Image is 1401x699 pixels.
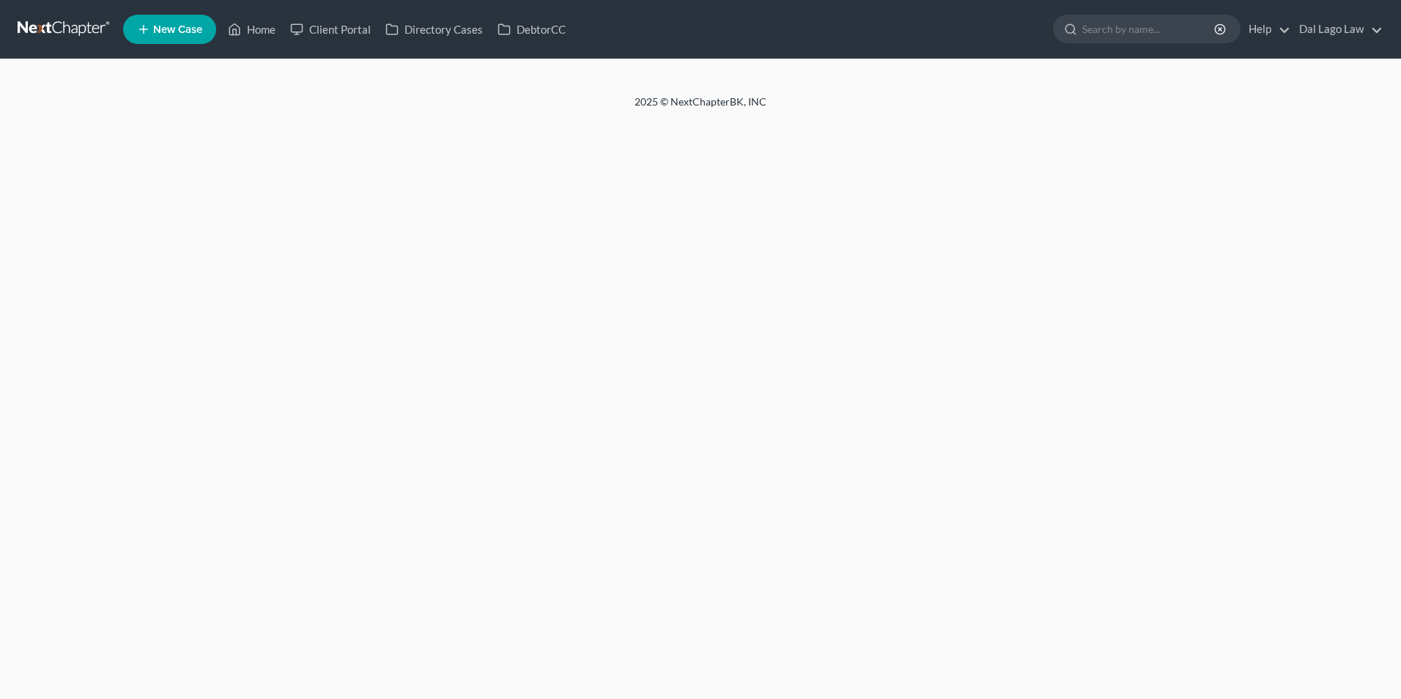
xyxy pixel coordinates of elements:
a: Directory Cases [378,16,490,42]
input: Search by name... [1082,15,1216,42]
a: Help [1241,16,1290,42]
a: Dal Lago Law [1292,16,1383,42]
a: DebtorCC [490,16,573,42]
a: Client Portal [283,16,378,42]
a: Home [221,16,283,42]
div: 2025 © NextChapterBK, INC [283,95,1118,121]
span: New Case [153,24,202,35]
